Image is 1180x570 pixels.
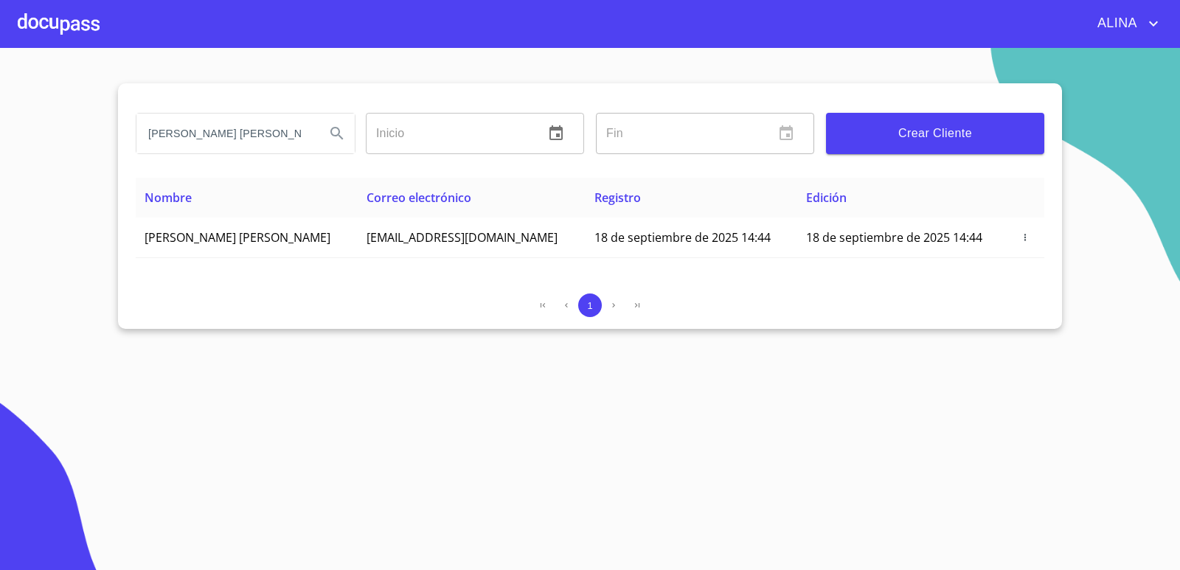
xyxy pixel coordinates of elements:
span: 1 [587,300,592,311]
button: account of current user [1086,12,1162,35]
span: 18 de septiembre de 2025 14:44 [594,229,771,246]
span: 18 de septiembre de 2025 14:44 [806,229,982,246]
span: Nombre [145,190,192,206]
button: Search [319,116,355,151]
span: Crear Cliente [838,123,1032,144]
span: [EMAIL_ADDRESS][DOMAIN_NAME] [367,229,558,246]
span: Correo electrónico [367,190,471,206]
button: 1 [578,293,602,317]
span: [PERSON_NAME] [PERSON_NAME] [145,229,330,246]
span: Registro [594,190,641,206]
span: ALINA [1086,12,1145,35]
input: search [136,114,313,153]
span: Edición [806,190,847,206]
button: Crear Cliente [826,113,1044,154]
